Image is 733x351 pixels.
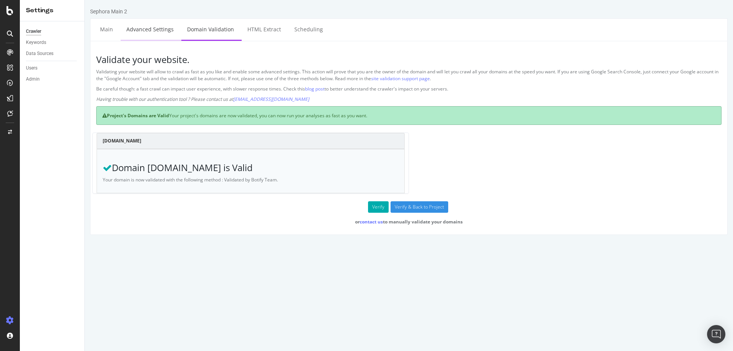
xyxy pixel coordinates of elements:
[26,50,53,58] div: Data Sources
[26,39,79,47] a: Keywords
[97,19,155,40] a: Domain Validation
[26,50,79,58] a: Data Sources
[286,75,345,82] a: site validation support page
[10,19,34,40] a: Main
[26,39,46,47] div: Keywords
[707,325,725,343] div: Open Intercom Messenger
[36,19,95,40] a: Advanced Settings
[149,96,224,102] a: [EMAIL_ADDRESS][DOMAIN_NAME]
[26,27,41,36] div: Crawler
[275,218,298,225] a: contact us
[220,86,240,92] a: blog post
[5,8,42,15] div: Sephora Main 2
[283,201,304,213] button: Verify
[157,19,202,40] a: HTML Extract
[26,75,40,83] div: Admin
[11,106,637,125] div: Your project's domains are now validated, you can now run your analyses as fast as you want.
[18,112,84,119] strong: Project's Domains are Valid
[18,176,314,183] p: Your domain is now validated with the following method : Validated by Botify Team.
[204,19,244,40] a: Scheduling
[306,201,363,213] input: Verify & Back to Project
[26,64,79,72] a: Users
[11,86,637,92] p: Be careful though: a fast crawl can impact user experience, with slower response times. Check thi...
[11,68,637,81] p: Validating your website will allow to crawl as fast as you like and enable some advanced settings...
[26,27,79,36] a: Crawler
[270,218,378,225] strong: or to manually validate your domains
[11,55,637,65] h3: Validate your website.
[18,137,314,145] h4: [DOMAIN_NAME]
[26,75,79,83] a: Admin
[26,6,78,15] div: Settings
[18,163,314,173] h3: Domain [DOMAIN_NAME] is Valid
[26,64,37,72] div: Users
[11,96,224,102] em: Having trouble with our authentication tool ? Please contact us at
